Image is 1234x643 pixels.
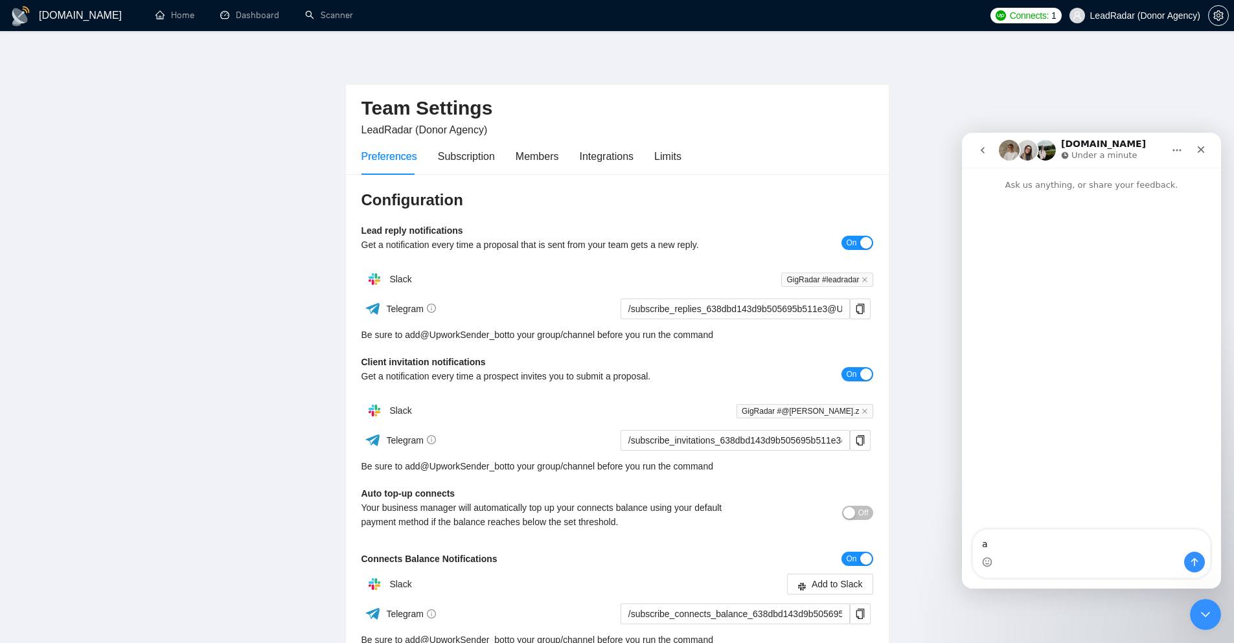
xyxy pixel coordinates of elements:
[962,133,1221,589] iframe: Intercom live chat
[862,276,868,283] span: close
[850,604,871,624] button: copy
[361,266,387,292] img: hpQkSZIkSZIkSZIkSZIkSZIkSZIkSZIkSZIkSZIkSZIkSZIkSZIkSZIkSZIkSZIkSZIkSZIkSZIkSZIkSZIkSZIkSZIkSZIkS...
[846,552,856,566] span: On
[361,357,486,367] b: Client invitation notifications
[361,459,873,473] div: Be sure to add to your group/channel before you run the command
[361,95,873,122] h2: Team Settings
[1209,10,1228,21] span: setting
[361,190,873,210] h3: Configuration
[365,300,381,317] img: ww3wtPAAAAAElFTkSuQmCC
[155,10,194,21] a: homeHome
[386,609,436,619] span: Telegram
[846,367,856,381] span: On
[654,148,681,164] div: Limits
[851,435,870,446] span: copy
[389,579,411,589] span: Slack
[365,432,381,448] img: ww3wtPAAAAAElFTkSuQmCC
[781,273,873,287] span: GigRadar #leadradar
[812,577,863,591] span: Add to Slack
[850,299,871,319] button: copy
[361,554,497,564] b: Connects Balance Notifications
[361,225,463,236] b: Lead reply notifications
[427,609,436,618] span: info-circle
[361,124,488,135] span: LeadRadar (Donor Agency)
[420,328,507,342] a: @UpworkSender_bot
[1190,599,1221,630] iframe: Intercom live chat
[420,459,507,473] a: @UpworkSender_bot
[361,571,387,597] img: hpQkSZIkSZIkSZIkSZIkSZIkSZIkSZIkSZIkSZIkSZIkSZIkSZIkSZIkSZIkSZIkSZIkSZIkSZIkSZIkSZIkSZIkSZIkSZIkS...
[851,304,870,314] span: copy
[386,435,436,446] span: Telegram
[10,6,31,27] img: logo
[1010,8,1049,23] span: Connects:
[361,238,746,252] div: Get a notification every time a proposal that is sent from your team gets a new reply.
[850,430,871,451] button: copy
[1208,5,1229,26] button: setting
[846,236,856,250] span: On
[386,304,436,314] span: Telegram
[797,581,806,591] span: slack
[361,488,455,499] b: Auto top-up connects
[862,408,868,414] span: close
[389,274,411,284] span: Slack
[1073,11,1082,20] span: user
[361,398,387,423] img: hpQkSZIkSZIkSZIkSZIkSZIkSZIkSZIkSZIkSZIkSZIkSZIkSZIkSZIkSZIkSZIkSZIkSZIkSZIkSZIkSZIkSZIkSZIkSZIkS...
[996,10,1006,21] img: upwork-logo.png
[787,574,873,594] button: slackAdd to Slack
[858,506,869,520] span: Off
[516,148,559,164] div: Members
[580,148,634,164] div: Integrations
[365,605,381,622] img: ww3wtPAAAAAElFTkSuQmCC
[361,369,746,383] div: Get a notification every time a prospect invites you to submit a proposal.
[438,148,495,164] div: Subscription
[427,304,436,313] span: info-circle
[305,10,353,21] a: searchScanner
[361,148,417,164] div: Preferences
[361,501,746,529] div: Your business manager will automatically top up your connects balance using your default payment ...
[1051,8,1057,23] span: 1
[361,328,873,342] div: Be sure to add to your group/channel before you run the command
[427,435,436,444] span: info-circle
[1208,10,1229,21] a: setting
[220,10,279,21] a: dashboardDashboard
[851,609,870,619] span: copy
[737,404,873,418] span: GigRadar #@[PERSON_NAME].z
[389,405,411,416] span: Slack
